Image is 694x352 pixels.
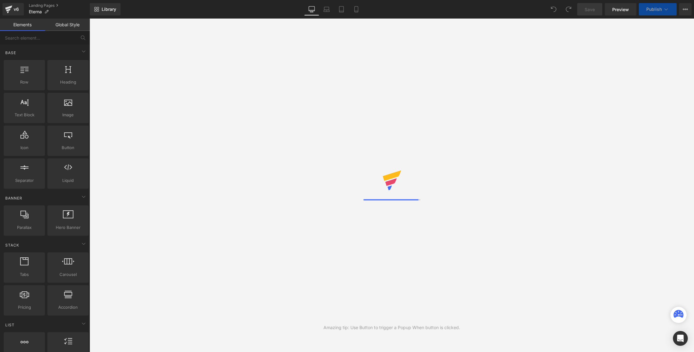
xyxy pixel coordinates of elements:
[90,3,121,15] a: New Library
[6,224,43,231] span: Parallax
[29,9,42,14] span: Eterna
[49,271,87,278] span: Carousel
[2,3,24,15] a: v6
[5,322,15,328] span: List
[304,3,319,15] a: Desktop
[12,5,20,13] div: v6
[6,304,43,311] span: Pricing
[49,144,87,151] span: Button
[6,144,43,151] span: Icon
[6,112,43,118] span: Text Block
[5,50,17,56] span: Base
[547,3,560,15] button: Undo
[639,3,677,15] button: Publish
[49,79,87,85] span: Heading
[319,3,334,15] a: Laptop
[323,324,460,331] div: Amazing tip: Use Button to trigger a Popup When button is clicked.
[562,3,575,15] button: Redo
[646,7,662,12] span: Publish
[6,271,43,278] span: Tabs
[49,304,87,311] span: Accordion
[349,3,364,15] a: Mobile
[585,6,595,13] span: Save
[49,177,87,184] span: Liquid
[673,331,688,346] div: Open Intercom Messenger
[5,242,20,248] span: Stack
[612,6,629,13] span: Preview
[102,6,116,12] span: Library
[29,3,90,8] a: Landing Pages
[49,112,87,118] span: Image
[5,195,23,201] span: Banner
[334,3,349,15] a: Tablet
[49,224,87,231] span: Hero Banner
[605,3,636,15] a: Preview
[45,19,90,31] a: Global Style
[679,3,692,15] button: More
[6,177,43,184] span: Separator
[6,79,43,85] span: Row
